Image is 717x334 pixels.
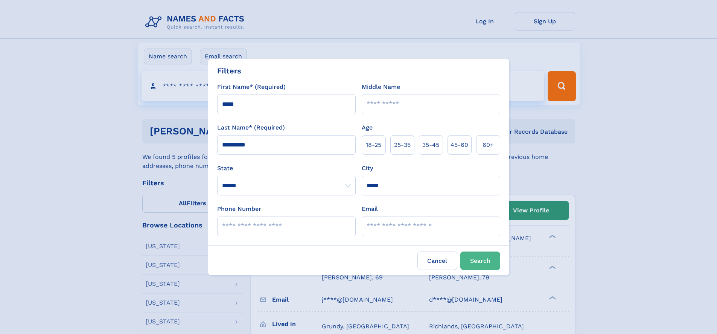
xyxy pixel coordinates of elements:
span: 45‑60 [451,140,468,149]
label: Email [362,204,378,214]
div: Filters [217,65,241,76]
span: 18‑25 [366,140,381,149]
span: 60+ [483,140,494,149]
span: 25‑35 [394,140,411,149]
label: State [217,164,356,173]
span: 35‑45 [422,140,439,149]
label: Phone Number [217,204,261,214]
label: City [362,164,373,173]
button: Search [460,252,500,270]
label: Age [362,123,373,132]
label: Middle Name [362,82,400,92]
label: Cancel [417,252,457,270]
label: Last Name* (Required) [217,123,285,132]
label: First Name* (Required) [217,82,286,92]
